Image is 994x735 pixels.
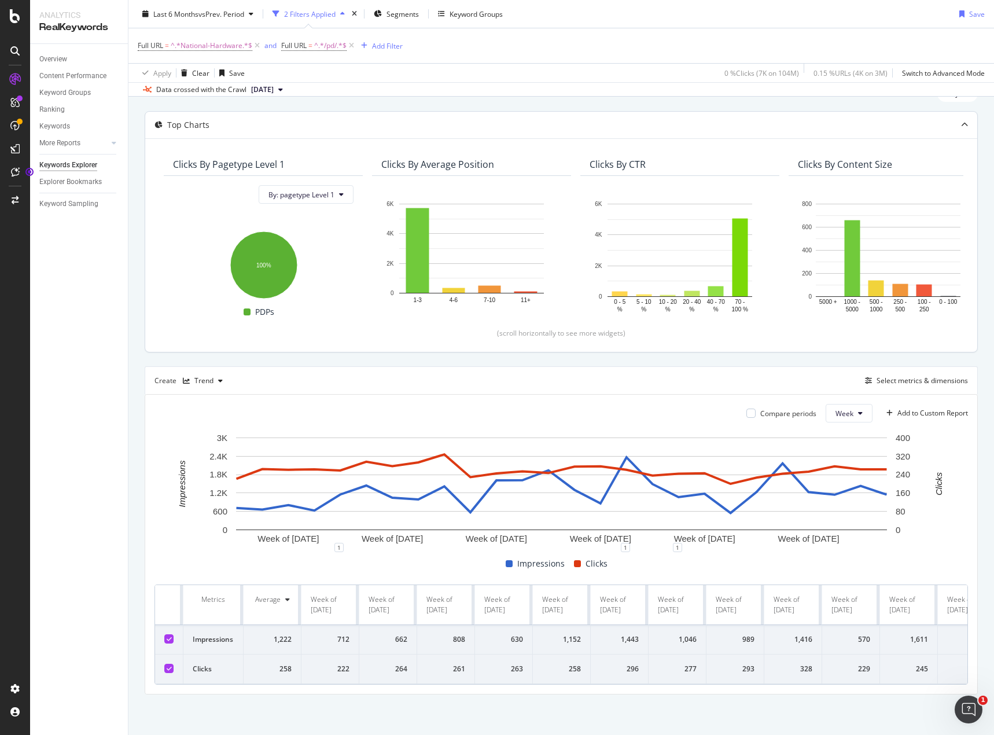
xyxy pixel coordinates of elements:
[138,5,258,23] button: Last 6 MonthsvsPrev. Period
[889,594,928,615] div: Week of [DATE]
[835,409,853,418] span: Week
[641,306,646,313] text: %
[193,594,234,605] div: Metrics
[826,404,872,422] button: Week
[517,557,565,571] span: Impressions
[542,634,581,645] div: 1,152
[542,664,581,674] div: 258
[969,9,985,19] div: Save
[281,41,307,50] span: Full URL
[844,299,860,305] text: 1000 -
[426,594,465,615] div: Week of [DATE]
[156,84,246,95] div: Data crossed with the Crawl
[774,664,812,674] div: 328
[39,137,80,149] div: More Reports
[194,377,213,384] div: Trend
[386,201,394,207] text: 6K
[774,594,812,615] div: Week of [DATE]
[947,664,986,674] div: 254
[153,9,198,19] span: Last 6 Months
[735,299,745,305] text: 70 -
[896,470,910,480] text: 240
[426,634,465,645] div: 808
[939,299,958,305] text: 0 - 100
[391,290,394,296] text: 0
[889,634,928,645] div: 1,611
[154,432,968,547] svg: A chart.
[831,594,870,615] div: Week of [DATE]
[521,297,531,303] text: 11+
[896,451,910,461] text: 320
[413,297,422,303] text: 1-3
[808,293,812,300] text: 0
[426,664,465,674] div: 261
[893,299,907,305] text: 250 -
[253,664,292,674] div: 258
[386,9,419,19] span: Segments
[159,328,963,338] div: (scroll horizontally to see more widgets)
[658,634,697,645] div: 1,046
[362,534,423,544] text: Week of [DATE]
[774,634,812,645] div: 1,416
[223,525,227,535] text: 0
[802,270,812,277] text: 200
[831,634,870,645] div: 570
[171,38,252,54] span: ^.*National-Hardware.*$
[39,198,120,210] a: Keyword Sampling
[381,198,562,310] svg: A chart.
[246,83,288,97] button: [DATE]
[372,41,403,50] div: Add Filter
[264,40,277,51] button: and
[173,226,354,300] div: A chart.
[433,5,507,23] button: Keyword Groups
[724,68,799,78] div: 0 % Clicks ( 7K on 104M )
[268,5,349,23] button: 2 Filters Applied
[600,594,639,615] div: Week of [DATE]
[919,306,929,313] text: 250
[665,306,671,313] text: %
[39,70,120,82] a: Content Performance
[173,159,285,170] div: Clicks By pagetype Level 1
[599,293,602,300] text: 0
[947,634,986,645] div: 1,616
[39,120,70,133] div: Keywords
[167,119,209,131] div: Top Charts
[450,297,458,303] text: 4-6
[484,634,523,645] div: 630
[39,70,106,82] div: Content Performance
[484,664,523,674] div: 263
[39,137,108,149] a: More Reports
[877,376,968,385] div: Select metrics & dimensions
[369,594,407,615] div: Week of [DATE]
[24,167,35,177] div: Tooltip anchor
[369,664,407,674] div: 264
[386,260,394,267] text: 2K
[586,557,608,571] span: Clicks
[217,433,227,443] text: 3K
[716,594,754,615] div: Week of [DATE]
[253,634,292,645] div: 1,222
[896,525,900,535] text: 0
[153,68,171,78] div: Apply
[846,306,859,313] text: 5000
[178,372,227,390] button: Trend
[778,534,840,544] text: Week of [DATE]
[259,185,354,204] button: By: pagetype Level 1
[870,299,883,305] text: 500 -
[955,5,985,23] button: Save
[229,68,245,78] div: Save
[636,299,651,305] text: 5 - 10
[897,64,985,82] button: Switch to Advanced Mode
[947,594,986,615] div: Week of [DATE]
[595,232,602,238] text: 4K
[831,664,870,674] div: 229
[311,664,349,674] div: 222
[255,305,274,319] span: PDPs
[590,159,646,170] div: Clicks By CTR
[819,299,837,305] text: 5000 +
[256,262,271,269] text: 100%
[798,198,978,314] svg: A chart.
[209,488,227,498] text: 1.2K
[39,104,65,116] div: Ranking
